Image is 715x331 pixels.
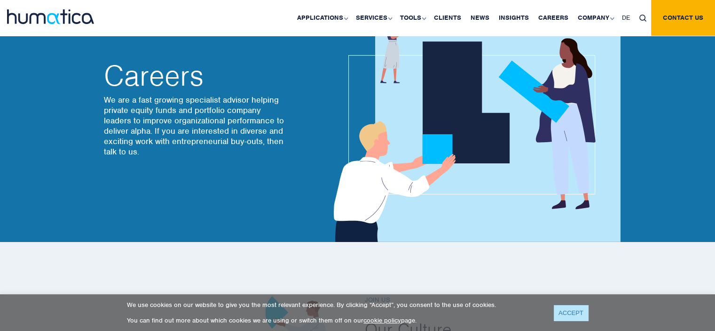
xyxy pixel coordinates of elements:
span: DE [622,14,630,22]
img: search_icon [639,15,646,22]
a: cookie policy [363,316,401,324]
img: logo [7,9,94,24]
a: ACCEPT [554,305,588,321]
p: We use cookies on our website to give you the most relevant experience. By clicking “Accept”, you... [127,301,542,309]
p: We are a fast growing specialist advisor helping private equity funds and portfolio company leade... [104,95,287,157]
p: You can find out more about which cookies we are using or switch them off on our page. [127,316,542,324]
img: about_banner1 [325,13,621,242]
h2: Careers [104,62,287,90]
